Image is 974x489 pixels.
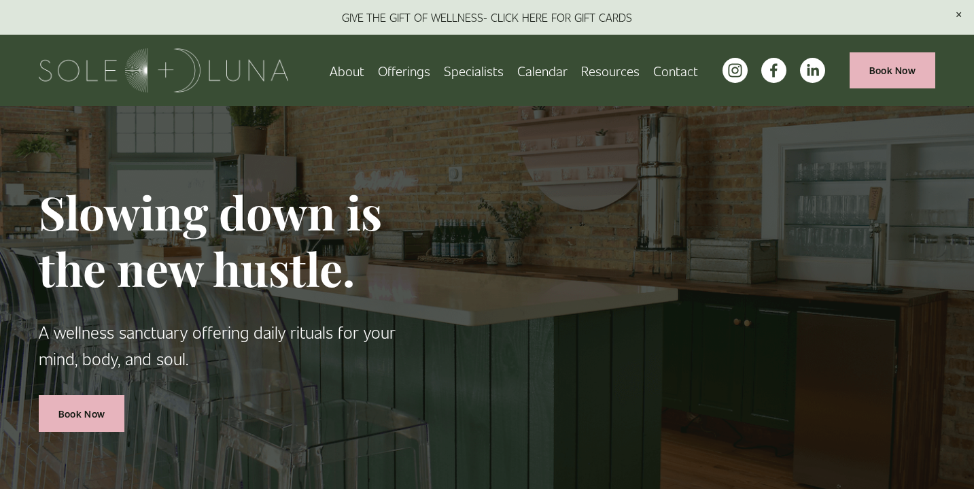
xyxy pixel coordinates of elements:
[39,395,124,431] a: Book Now
[800,58,825,83] a: LinkedIn
[723,58,748,83] a: instagram-unauth
[330,58,364,82] a: About
[850,52,935,88] a: Book Now
[39,184,408,297] h1: Slowing down is the new hustle.
[581,58,640,82] a: folder dropdown
[378,60,430,81] span: Offerings
[378,58,430,82] a: folder dropdown
[517,58,568,82] a: Calendar
[761,58,786,83] a: facebook-unauth
[581,60,640,81] span: Resources
[39,319,408,373] p: A wellness sanctuary offering daily rituals for your mind, body, and soul.
[653,58,698,82] a: Contact
[39,48,288,92] img: Sole + Luna
[444,58,504,82] a: Specialists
